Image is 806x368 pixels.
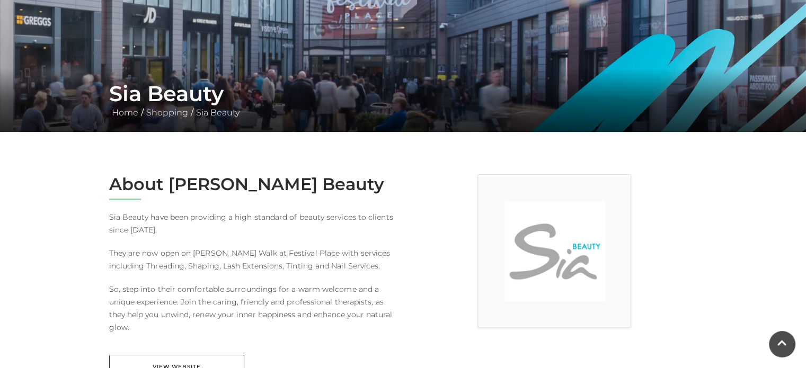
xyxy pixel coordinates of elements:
h1: Sia Beauty [109,81,697,106]
a: Shopping [144,107,191,118]
a: Home [109,107,141,118]
div: / / [101,81,705,119]
p: Sia Beauty have been providing a high standard of beauty services to clients since [DATE]. [109,211,395,236]
a: Sia Beauty [193,107,242,118]
p: So, step into their comfortable surroundings for a warm welcome and a unique experience. Join the... [109,283,395,334]
p: They are now open on [PERSON_NAME] Walk at Festival Place with services including Threading, Shap... [109,247,395,272]
h2: About [PERSON_NAME] Beauty [109,174,395,194]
